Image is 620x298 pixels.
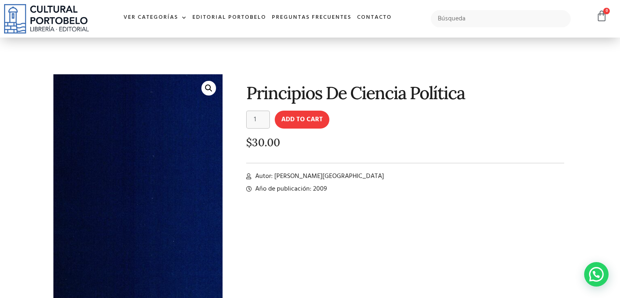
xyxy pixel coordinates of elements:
a: Contacto [354,9,395,27]
span: Autor: [PERSON_NAME][GEOGRAPHIC_DATA] [253,171,384,181]
a: Preguntas frecuentes [269,9,354,27]
button: Add to cart [275,111,329,129]
a: Editorial Portobelo [190,9,269,27]
span: Año de publicación: 2009 [253,184,327,194]
bdi: 30.00 [246,136,280,149]
span: 0 [603,8,610,14]
h1: Principios De Ciencia Política [246,83,565,102]
a: Ver Categorías [121,9,190,27]
input: Product quantity [246,111,270,129]
a: 0 [596,10,607,22]
span: $ [246,136,252,149]
input: Búsqueda [431,10,571,27]
a: 🔍 [201,81,216,96]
